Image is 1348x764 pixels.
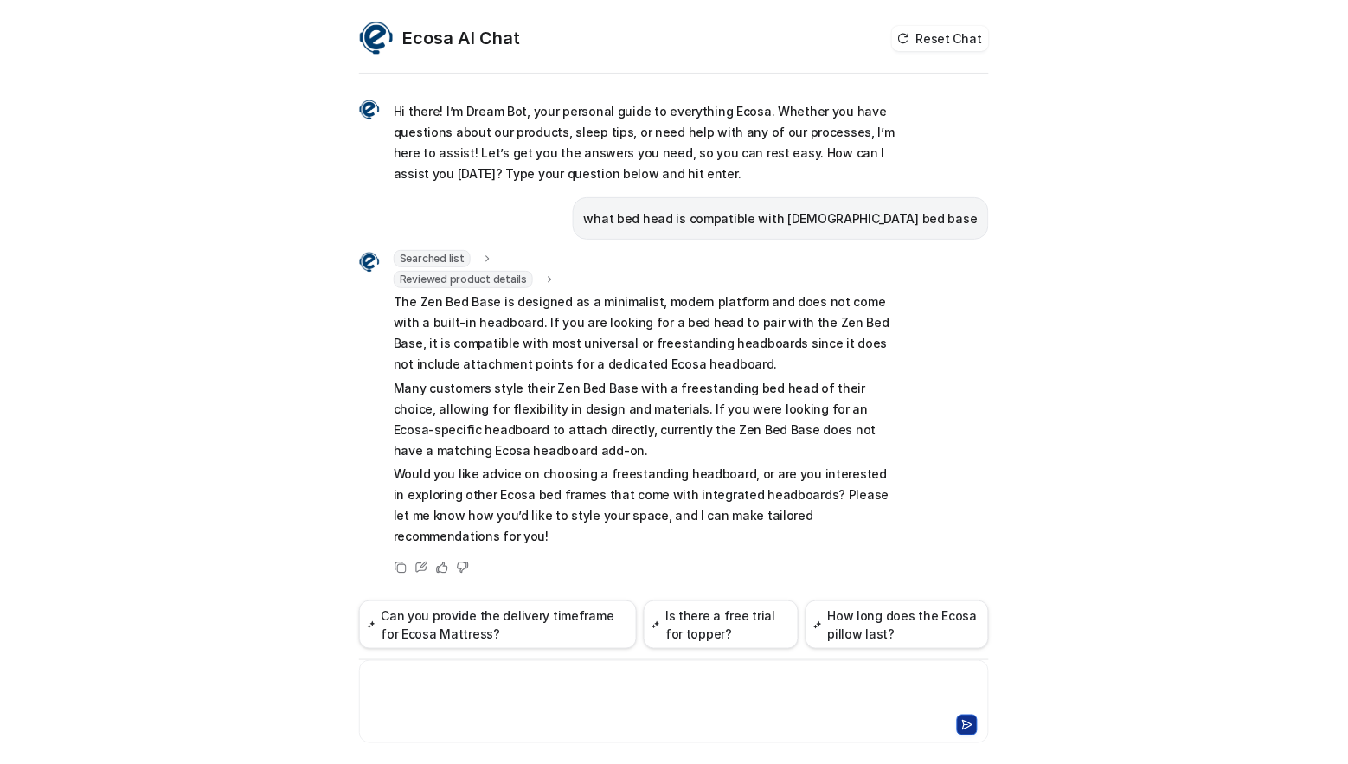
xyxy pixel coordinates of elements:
[584,209,978,229] p: what bed head is compatible with [DEMOGRAPHIC_DATA] bed base
[359,21,394,55] img: Widget
[892,26,989,51] button: Reset Chat
[359,600,637,649] button: Can you provide the delivery timeframe for Ecosa Mattress?
[394,464,900,547] p: Would you like advice on choosing a freestanding headboard, or are you interested in exploring ot...
[394,250,471,267] span: Searched list
[402,26,520,50] h2: Ecosa AI Chat
[394,292,900,375] p: The Zen Bed Base is designed as a minimalist, modern platform and does not come with a built-in h...
[644,600,799,649] button: Is there a free trial for topper?
[394,378,900,461] p: Many customers style their Zen Bed Base with a freestanding bed head of their choice, allowing fo...
[806,600,989,649] button: How long does the Ecosa pillow last?
[359,100,380,120] img: Widget
[359,252,380,273] img: Widget
[394,101,900,184] p: Hi there! I’m Dream Bot, your personal guide to everything Ecosa. Whether you have questions abou...
[394,271,533,288] span: Reviewed product details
